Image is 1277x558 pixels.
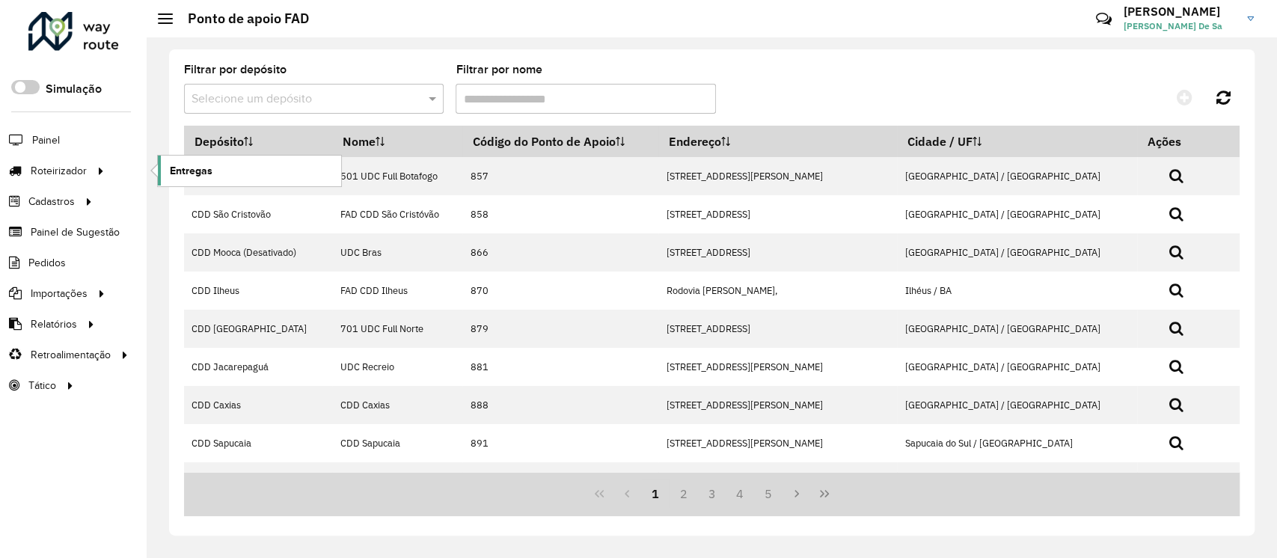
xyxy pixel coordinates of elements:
[31,347,111,363] span: Retroalimentação
[31,163,87,179] span: Roteirizador
[32,132,60,148] span: Painel
[184,310,332,348] td: CDD [GEOGRAPHIC_DATA]
[332,462,462,500] td: CDD Foz
[184,462,332,500] td: CDD Foz do Iguaçu
[462,310,658,348] td: 879
[332,233,462,272] td: UDC Bras
[332,386,462,424] td: CDD Caxias
[184,61,287,79] label: Filtrar por depósito
[31,286,88,301] span: Importações
[1169,318,1183,338] a: Consultar
[31,224,120,240] span: Painel de Sugestão
[1169,280,1183,300] a: Consultar
[658,386,897,424] td: [STREET_ADDRESS][PERSON_NAME]
[1137,126,1227,157] th: Ações
[184,348,332,386] td: CDD Jacarepaguá
[462,386,658,424] td: 888
[658,157,897,195] td: [STREET_ADDRESS][PERSON_NAME]
[658,126,897,157] th: Endereço
[184,233,332,272] td: CDD Mooca (Desativado)
[726,479,754,508] button: 4
[462,126,658,157] th: Código do Ponto de Apoio
[184,195,332,233] td: CDD São Cristovão
[332,424,462,462] td: CDD Sapucaia
[462,195,658,233] td: 858
[897,233,1137,272] td: [GEOGRAPHIC_DATA] / [GEOGRAPHIC_DATA]
[897,126,1137,157] th: Cidade / UF
[658,462,897,500] td: [STREET_ADDRESS][PERSON_NAME]
[698,479,726,508] button: 3
[1169,203,1183,224] a: Consultar
[462,157,658,195] td: 857
[897,272,1137,310] td: Ilhéus / BA
[658,424,897,462] td: [STREET_ADDRESS][PERSON_NAME]
[897,348,1137,386] td: [GEOGRAPHIC_DATA] / [GEOGRAPHIC_DATA]
[897,386,1137,424] td: [GEOGRAPHIC_DATA] / [GEOGRAPHIC_DATA]
[658,233,897,272] td: [STREET_ADDRESS]
[332,157,462,195] td: 501 UDC Full Botafogo
[332,272,462,310] td: FAD CDD Ilheus
[658,348,897,386] td: [STREET_ADDRESS][PERSON_NAME]
[1169,432,1183,453] a: Consultar
[184,126,332,157] th: Depósito
[456,61,542,79] label: Filtrar por nome
[783,479,811,508] button: Next Page
[31,316,77,332] span: Relatórios
[28,255,66,271] span: Pedidos
[754,479,783,508] button: 5
[1124,4,1236,19] h3: [PERSON_NAME]
[28,194,75,209] span: Cadastros
[170,163,212,179] span: Entregas
[462,462,658,500] td: 892
[462,233,658,272] td: 866
[1124,19,1236,33] span: [PERSON_NAME] De Sa
[1169,356,1183,376] a: Consultar
[332,310,462,348] td: 701 UDC Full Norte
[897,424,1137,462] td: Sapucaia do Sul / [GEOGRAPHIC_DATA]
[462,424,658,462] td: 891
[28,378,56,393] span: Tático
[897,310,1137,348] td: [GEOGRAPHIC_DATA] / [GEOGRAPHIC_DATA]
[658,272,897,310] td: Rodovia [PERSON_NAME],
[158,156,341,186] a: Entregas
[897,195,1137,233] td: [GEOGRAPHIC_DATA] / [GEOGRAPHIC_DATA]
[332,195,462,233] td: FAD CDD São Cristóvão
[641,479,670,508] button: 1
[46,80,102,98] label: Simulação
[332,348,462,386] td: UDC Recreio
[332,126,462,157] th: Nome
[897,157,1137,195] td: [GEOGRAPHIC_DATA] / [GEOGRAPHIC_DATA]
[184,272,332,310] td: CDD Ilheus
[658,310,897,348] td: [STREET_ADDRESS]
[1169,470,1183,491] a: Consultar
[670,479,698,508] button: 2
[462,272,658,310] td: 870
[184,424,332,462] td: CDD Sapucaia
[462,348,658,386] td: 881
[1169,242,1183,262] a: Consultar
[173,10,309,27] h2: Ponto de apoio FAD
[184,386,332,424] td: CDD Caxias
[1169,394,1183,414] a: Consultar
[810,479,839,508] button: Last Page
[1088,3,1120,35] a: Contato Rápido
[658,195,897,233] td: [STREET_ADDRESS]
[1169,165,1183,186] a: Consultar
[897,462,1137,500] td: Foz do Iguaçu / PR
